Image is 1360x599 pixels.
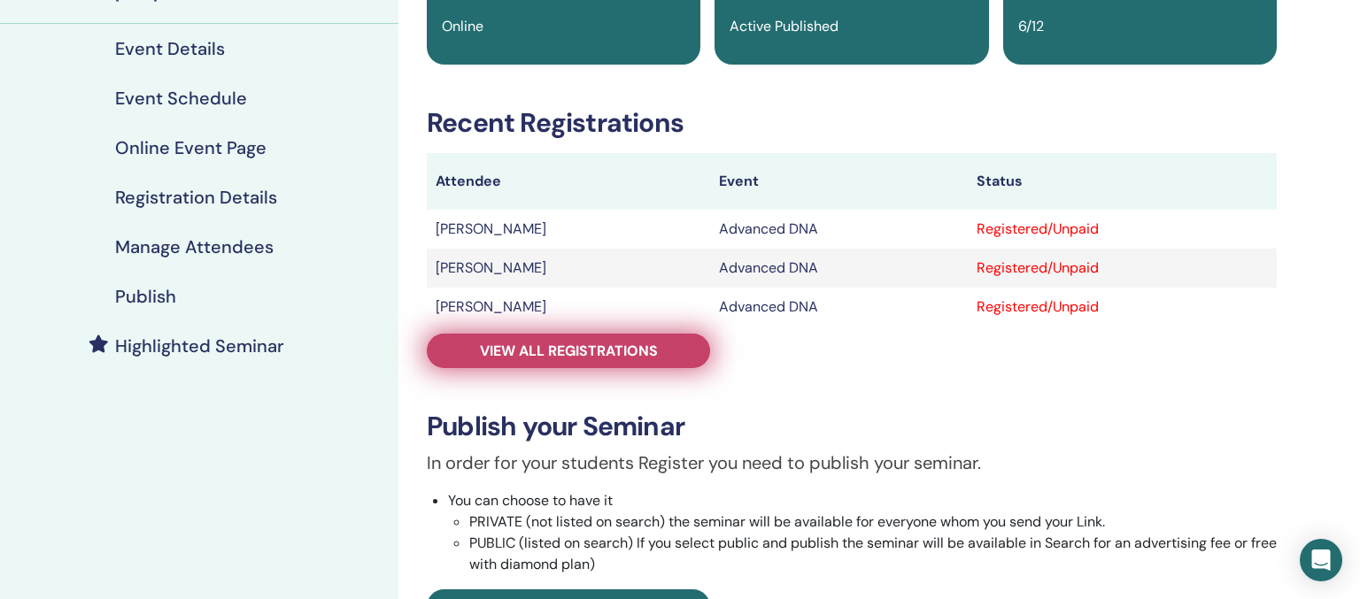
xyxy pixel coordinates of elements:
td: [PERSON_NAME] [427,288,710,326]
td: Advanced DNA [710,249,968,288]
h3: Recent Registrations [427,107,1277,139]
h4: Manage Attendees [115,236,274,257]
td: [PERSON_NAME] [427,210,710,249]
h3: Publish your Seminar [427,411,1277,442]
span: Online [442,17,483,35]
span: Active Published [730,17,838,35]
td: Advanced DNA [710,210,968,249]
td: [PERSON_NAME] [427,249,710,288]
td: Advanced DNA [710,288,968,326]
span: 6/12 [1018,17,1044,35]
div: Open Intercom Messenger [1300,539,1342,581]
h4: Event Details [115,38,225,59]
th: Event [710,153,968,210]
h4: Registration Details [115,187,277,208]
li: You can choose to have it [448,490,1277,575]
a: View all registrations [427,334,710,368]
div: Registered/Unpaid [977,219,1268,240]
th: Status [968,153,1277,210]
h4: Publish [115,286,176,307]
span: View all registrations [480,342,658,360]
h4: Event Schedule [115,88,247,109]
th: Attendee [427,153,710,210]
h4: Online Event Page [115,137,267,158]
div: Registered/Unpaid [977,296,1268,318]
li: PRIVATE (not listed on search) the seminar will be available for everyone whom you send your Link. [469,511,1277,533]
p: In order for your students Register you need to publish your seminar. [427,449,1277,476]
div: Registered/Unpaid [977,257,1268,279]
li: PUBLIC (listed on search) If you select public and publish the seminar will be available in Searc... [469,533,1277,575]
h4: Highlighted Seminar [115,335,284,357]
